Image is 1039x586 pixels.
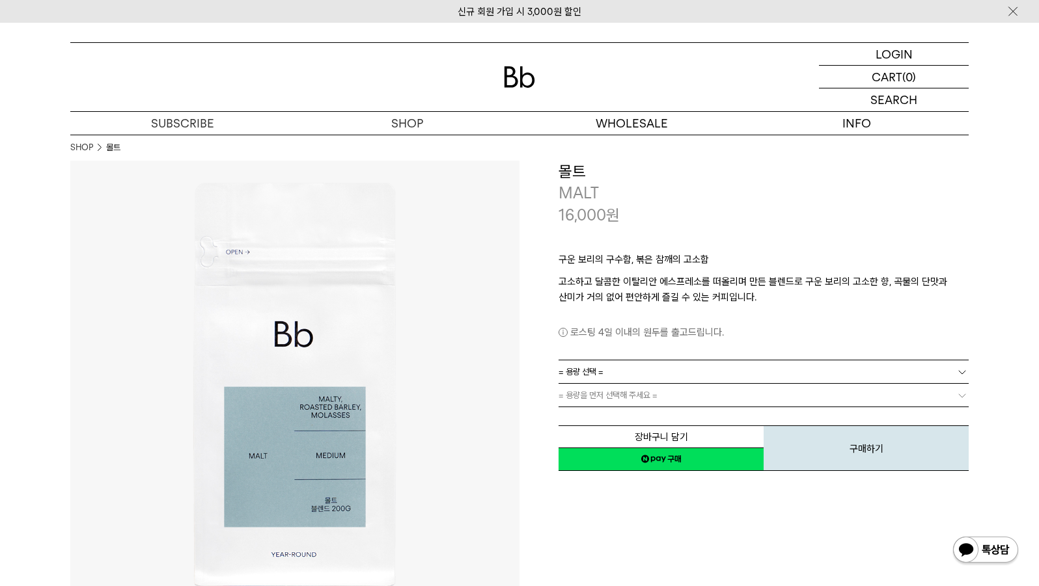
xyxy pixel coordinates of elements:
[559,161,969,183] h3: 몰트
[764,425,969,471] button: 구매하기
[559,182,969,204] p: MALT
[559,447,764,471] a: 새창
[70,141,93,154] a: SHOP
[902,66,916,88] p: (0)
[819,66,969,88] a: CART (0)
[559,252,969,274] p: 구운 보리의 구수함, 볶은 참깨의 고소함
[70,112,295,135] a: SUBSCRIBE
[606,206,620,224] span: 원
[872,66,902,88] p: CART
[559,274,969,305] p: 고소하고 달콤한 이탈리안 에스프레소를 떠올리며 만든 블렌드로 구운 보리의 고소한 향, 곡물의 단맛과 산미가 거의 없어 편안하게 즐길 수 있는 커피입니다.
[504,66,535,88] img: 로고
[876,43,913,65] p: LOGIN
[952,535,1019,566] img: 카카오톡 채널 1:1 채팅 버튼
[559,325,969,340] p: 로스팅 4일 이내의 원두를 출고드립니다.
[458,6,581,18] a: 신규 회원 가입 시 3,000원 할인
[559,384,658,406] span: = 용량을 먼저 선택해 주세요 =
[559,204,620,226] p: 16,000
[744,112,969,135] p: INFO
[819,43,969,66] a: LOGIN
[559,425,764,448] button: 장바구니 담기
[559,360,603,383] span: = 용량 선택 =
[870,88,917,111] p: SEARCH
[295,112,519,135] a: SHOP
[106,141,120,154] li: 몰트
[519,112,744,135] p: WHOLESALE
